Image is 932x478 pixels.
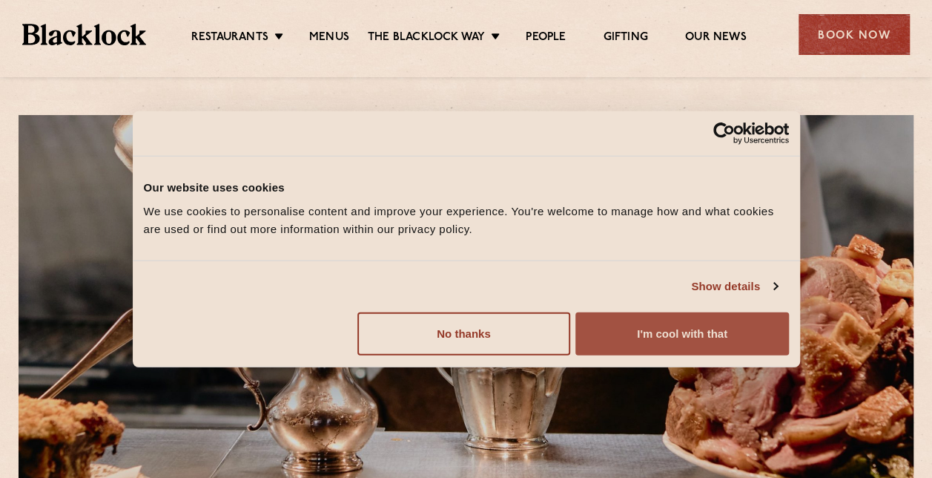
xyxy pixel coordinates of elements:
div: Book Now [799,14,910,55]
a: Restaurants [191,30,268,47]
a: Gifting [603,30,647,47]
a: Show details [691,278,777,295]
div: We use cookies to personalise content and improve your experience. You're welcome to manage how a... [144,202,789,238]
a: Our News [685,30,747,47]
a: Usercentrics Cookiebot - opens in a new window [659,122,789,145]
button: I'm cool with that [575,312,788,355]
div: Our website uses cookies [144,179,789,197]
a: People [526,30,566,47]
button: No thanks [357,312,570,355]
a: Menus [309,30,349,47]
a: The Blacklock Way [368,30,485,47]
img: BL_Textured_Logo-footer-cropped.svg [22,24,146,45]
